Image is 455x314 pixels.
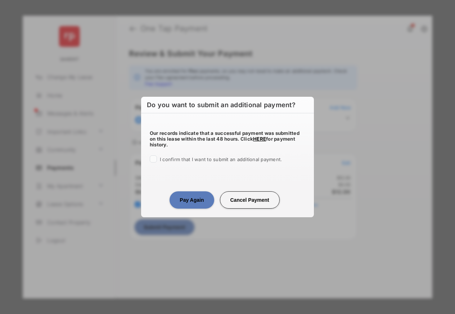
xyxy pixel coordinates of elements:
span: I confirm that I want to submit an additional payment. [160,156,282,162]
button: Pay Again [170,191,214,209]
button: Cancel Payment [220,191,280,209]
h2: Do you want to submit an additional payment? [141,97,314,113]
h5: Our records indicate that a successful payment was submitted on this lease within the last 48 hou... [150,130,305,147]
a: HERE [253,136,266,142]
